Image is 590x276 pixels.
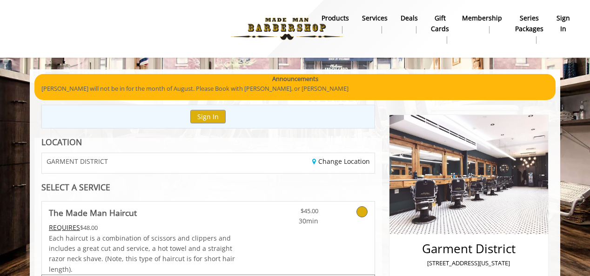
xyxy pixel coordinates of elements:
[394,12,424,36] a: DealsDeals
[263,202,318,226] a: $45.00
[431,13,449,34] b: gift cards
[355,12,394,36] a: ServicesServices
[400,258,538,268] p: [STREET_ADDRESS][US_STATE]
[190,110,226,123] button: Sign In
[550,12,577,36] a: sign insign in
[49,206,137,219] b: The Made Man Haircut
[400,242,538,256] h2: Garment District
[424,12,456,46] a: Gift cardsgift cards
[456,12,509,36] a: MembershipMembership
[263,216,318,226] span: 30min
[509,12,550,46] a: Series packagesSeries packages
[49,223,80,232] span: This service needs some Advance to be paid before we block your appointment
[515,13,543,34] b: Series packages
[315,12,355,36] a: Productsproducts
[312,157,370,166] a: Change Location
[47,158,108,165] span: GARMENT DISTRICT
[41,84,549,94] p: [PERSON_NAME] will not be in for the month of August. Please Book with [PERSON_NAME], or [PERSON_...
[556,13,570,34] b: sign in
[41,136,82,148] b: LOCATION
[49,222,236,233] div: $48.00
[41,183,375,192] div: SELECT A SERVICE
[362,13,388,23] b: Services
[272,74,318,84] b: Announcements
[462,13,502,23] b: Membership
[223,3,351,54] img: Made Man Barbershop logo
[322,13,349,23] b: products
[49,234,235,274] span: Each haircut is a combination of scissors and clippers and includes a great cut and service, a ho...
[401,13,418,23] b: Deals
